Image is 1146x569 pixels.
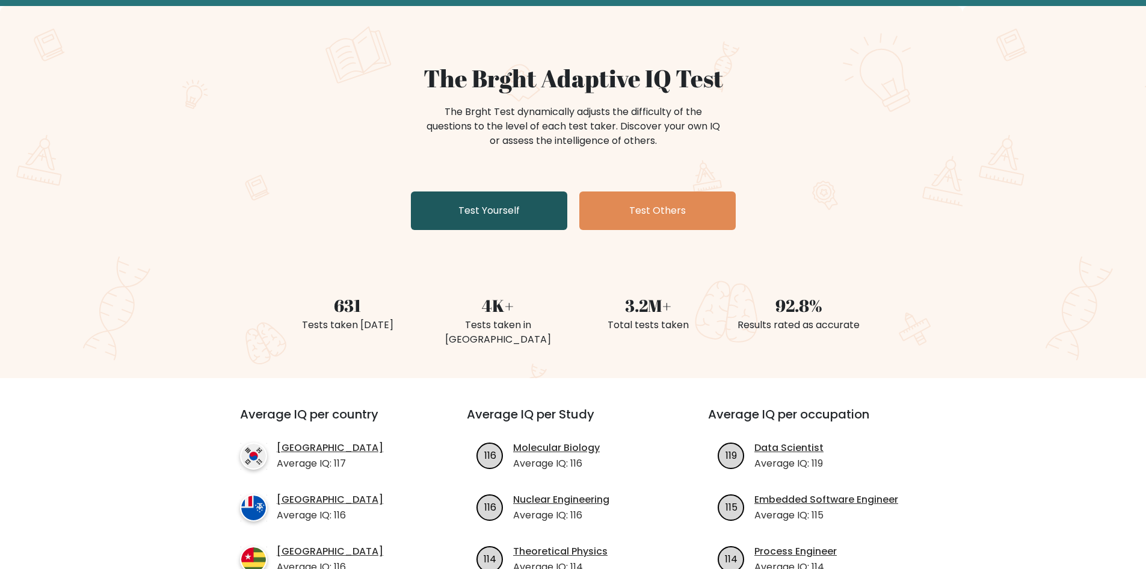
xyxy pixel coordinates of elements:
[513,493,609,507] a: Nuclear Engineering
[754,544,837,559] a: Process Engineer
[280,64,867,93] h1: The Brght Adaptive IQ Test
[240,443,267,470] img: country
[725,552,738,565] text: 114
[277,493,383,507] a: [GEOGRAPHIC_DATA]
[430,293,566,318] div: 4K+
[484,448,496,462] text: 116
[430,318,566,347] div: Tests taken in [GEOGRAPHIC_DATA]
[513,441,600,455] a: Molecular Biology
[754,441,824,455] a: Data Scientist
[280,318,416,332] div: Tests taken [DATE]
[277,456,383,471] p: Average IQ: 117
[754,493,898,507] a: Embedded Software Engineer
[513,456,600,471] p: Average IQ: 116
[725,448,737,462] text: 119
[411,191,567,230] a: Test Yourself
[484,500,496,514] text: 116
[731,293,867,318] div: 92.8%
[731,318,867,332] div: Results rated as accurate
[280,293,416,318] div: 631
[277,441,383,455] a: [GEOGRAPHIC_DATA]
[467,407,679,436] h3: Average IQ per Study
[513,544,608,559] a: Theoretical Physics
[725,500,738,514] text: 115
[754,508,898,523] p: Average IQ: 115
[579,191,736,230] a: Test Others
[513,508,609,523] p: Average IQ: 116
[240,407,424,436] h3: Average IQ per country
[708,407,920,436] h3: Average IQ per occupation
[754,456,824,471] p: Average IQ: 119
[277,544,383,559] a: [GEOGRAPHIC_DATA]
[277,508,383,523] p: Average IQ: 116
[423,105,724,148] div: The Brght Test dynamically adjusts the difficulty of the questions to the level of each test take...
[581,293,716,318] div: 3.2M+
[484,552,496,565] text: 114
[240,494,267,521] img: country
[581,318,716,332] div: Total tests taken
